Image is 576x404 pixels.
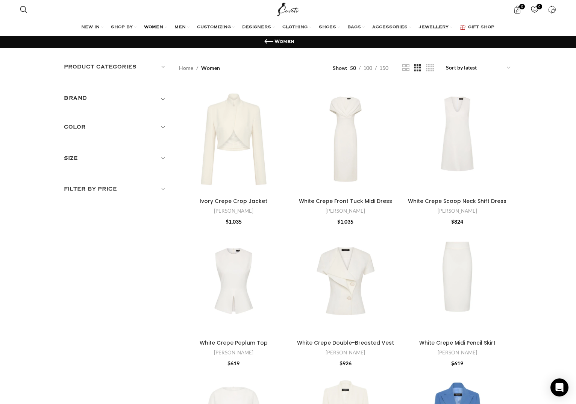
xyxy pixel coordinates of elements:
span: $ [337,218,340,225]
bdi: 926 [340,360,352,366]
a: Grid view 3 [414,63,421,73]
a: CLOTHING [282,20,311,35]
span: $ [227,360,230,366]
span: $ [451,218,454,225]
div: Main navigation [16,20,559,35]
a: JEWELLERY [419,20,452,35]
h5: Filter by price [64,185,168,193]
span: WOMEN [144,24,163,30]
div: My Wishlist [527,2,543,17]
a: White Crepe Midi Pencil Skirt [403,226,512,336]
span: 0 [519,4,525,9]
a: Ivory Crepe Crop Jacket [179,85,289,194]
bdi: 1,035 [226,218,242,225]
span: 100 [363,65,372,71]
a: DESIGNERS [242,20,275,35]
span: Women [201,64,220,72]
span: $ [226,218,229,225]
a: 150 [377,64,391,72]
a: 0 [510,2,525,17]
img: GiftBag [460,25,465,30]
a: NEW IN [81,20,103,35]
a: BAGS [347,20,365,35]
span: 150 [379,65,388,71]
span: SHOES [319,24,336,30]
a: 50 [347,64,359,72]
a: SHOP BY [111,20,136,35]
span: $ [340,360,343,366]
div: Toggle filter [64,94,168,107]
h5: Size [64,154,168,162]
h5: Color [64,123,168,131]
bdi: 619 [451,360,463,366]
a: Home [179,64,193,72]
bdi: 824 [451,218,463,225]
a: WOMEN [144,20,167,35]
nav: Breadcrumb [179,64,220,72]
span: Show [333,64,347,72]
div: Open Intercom Messenger [550,378,568,396]
span: BAGS [347,24,361,30]
span: JEWELLERY [419,24,449,30]
a: GIFT SHOP [460,20,494,35]
a: Grid view 4 [426,63,434,73]
a: White Crepe Peplum Top [200,339,268,347]
a: White Crepe Midi Pencil Skirt [419,339,496,347]
a: 0 [527,2,543,17]
span: $ [451,360,454,366]
a: Go back [263,36,274,47]
h5: Product categories [64,63,168,71]
a: White Crepe Front Tuck Midi Dress [299,197,392,205]
span: DESIGNERS [242,24,271,30]
h1: Women [274,38,294,45]
a: Search [16,2,31,17]
bdi: 1,035 [337,218,353,225]
span: ACCESSORIES [372,24,408,30]
a: SHOES [319,20,340,35]
span: MEN [174,24,186,30]
a: White Crepe Double-Breasted Vest [297,339,394,347]
a: White Crepe Peplum Top [179,226,289,336]
a: CUSTOMIZING [197,20,235,35]
span: SHOP BY [111,24,133,30]
span: NEW IN [81,24,100,30]
a: [PERSON_NAME] [438,349,477,356]
a: [PERSON_NAME] [438,207,477,215]
a: MEN [174,20,189,35]
a: [PERSON_NAME] [214,349,253,356]
span: CLOTHING [282,24,308,30]
a: 100 [361,64,375,72]
h5: BRAND [64,94,87,102]
a: Site logo [276,6,301,12]
span: 50 [350,65,356,71]
select: Shop order [445,63,512,73]
span: GIFT SHOP [468,24,494,30]
a: [PERSON_NAME] [326,349,365,356]
a: White Crepe Front Tuck Midi Dress [291,85,400,194]
a: Ivory Crepe Crop Jacket [200,197,267,205]
a: ACCESSORIES [372,20,411,35]
a: [PERSON_NAME] [326,207,365,215]
span: 0 [537,4,542,9]
a: White Crepe Double-Breasted Vest [291,226,400,336]
bdi: 619 [227,360,239,366]
a: Grid view 2 [402,63,409,73]
a: [PERSON_NAME] [214,207,253,215]
span: CUSTOMIZING [197,24,231,30]
a: White Crepe Scoop Neck Shift Dress [408,197,506,205]
a: White Crepe Scoop Neck Shift Dress [403,85,512,194]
